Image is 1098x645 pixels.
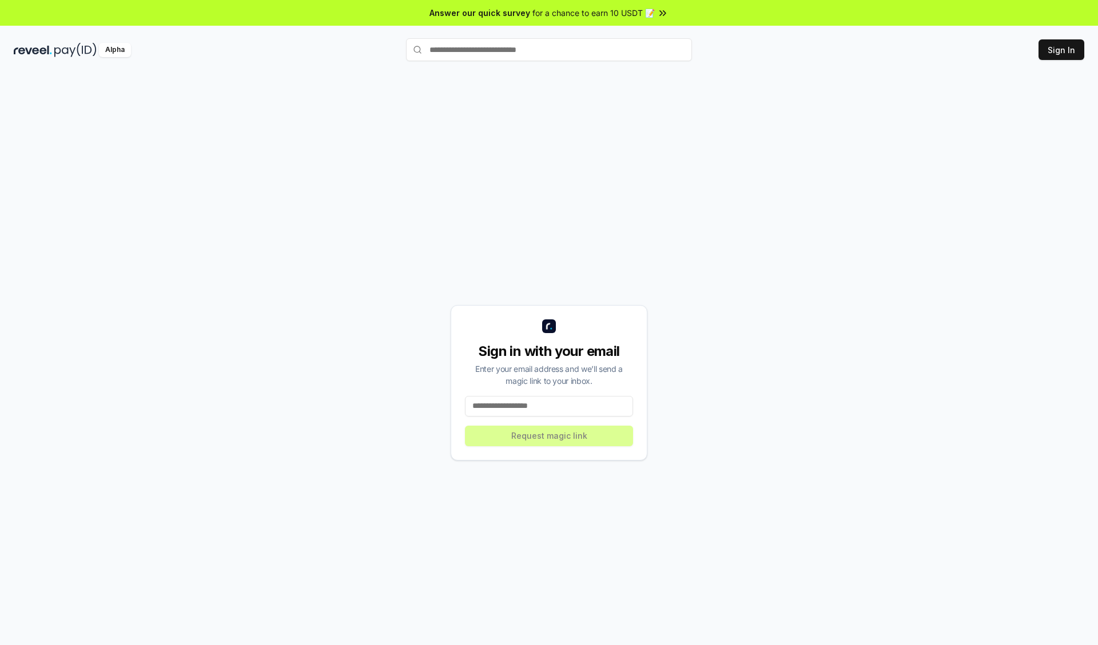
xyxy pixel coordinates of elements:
div: Alpha [99,43,131,57]
span: Answer our quick survey [429,7,530,19]
img: pay_id [54,43,97,57]
div: Enter your email address and we’ll send a magic link to your inbox. [465,363,633,387]
div: Sign in with your email [465,342,633,360]
img: logo_small [542,319,556,333]
img: reveel_dark [14,43,52,57]
button: Sign In [1039,39,1084,60]
span: for a chance to earn 10 USDT 📝 [532,7,655,19]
